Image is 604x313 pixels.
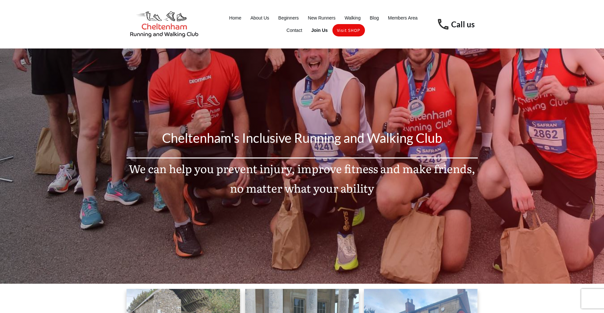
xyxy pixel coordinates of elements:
[344,13,360,22] a: Walking
[370,13,379,22] a: Blog
[287,26,302,35] a: Contact
[127,127,477,157] p: Cheltenham's Inclusive Running and Walking Club
[250,13,269,22] a: About Us
[127,159,477,205] p: We can help you prevent injury, improve fitness and make friends, no matter what your ability
[337,26,360,35] a: Visit SHOP
[388,13,418,22] a: Members Area
[127,9,202,39] img: Cheltenham Running and Walking Club Logo
[308,13,336,22] a: New Runners
[311,26,328,35] a: Join Us
[229,13,241,22] a: Home
[451,20,475,29] a: Call us
[278,13,299,22] a: Beginners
